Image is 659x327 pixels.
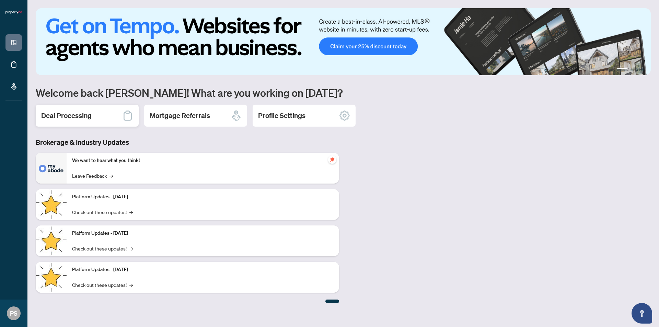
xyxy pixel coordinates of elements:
[72,157,334,164] p: We want to hear what you think!
[36,189,67,220] img: Platform Updates - July 21, 2025
[72,208,133,216] a: Check out these updates!→
[632,303,652,324] button: Open asap
[636,68,638,71] button: 3
[258,111,305,120] h2: Profile Settings
[109,172,113,179] span: →
[36,225,67,256] img: Platform Updates - July 8, 2025
[10,308,18,318] span: PS
[129,208,133,216] span: →
[72,193,334,201] p: Platform Updates - [DATE]
[72,230,334,237] p: Platform Updates - [DATE]
[630,68,633,71] button: 2
[36,153,67,184] img: We want to hear what you think!
[36,8,651,75] img: Slide 0
[328,155,336,164] span: pushpin
[72,281,133,289] a: Check out these updates!→
[72,172,113,179] a: Leave Feedback→
[641,68,644,71] button: 4
[72,266,334,273] p: Platform Updates - [DATE]
[36,86,651,99] h1: Welcome back [PERSON_NAME]! What are you working on [DATE]?
[41,111,92,120] h2: Deal Processing
[36,138,339,147] h3: Brokerage & Industry Updates
[616,68,627,71] button: 1
[129,245,133,252] span: →
[36,262,67,293] img: Platform Updates - June 23, 2025
[129,281,133,289] span: →
[72,245,133,252] a: Check out these updates!→
[150,111,210,120] h2: Mortgage Referrals
[5,10,22,14] img: logo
